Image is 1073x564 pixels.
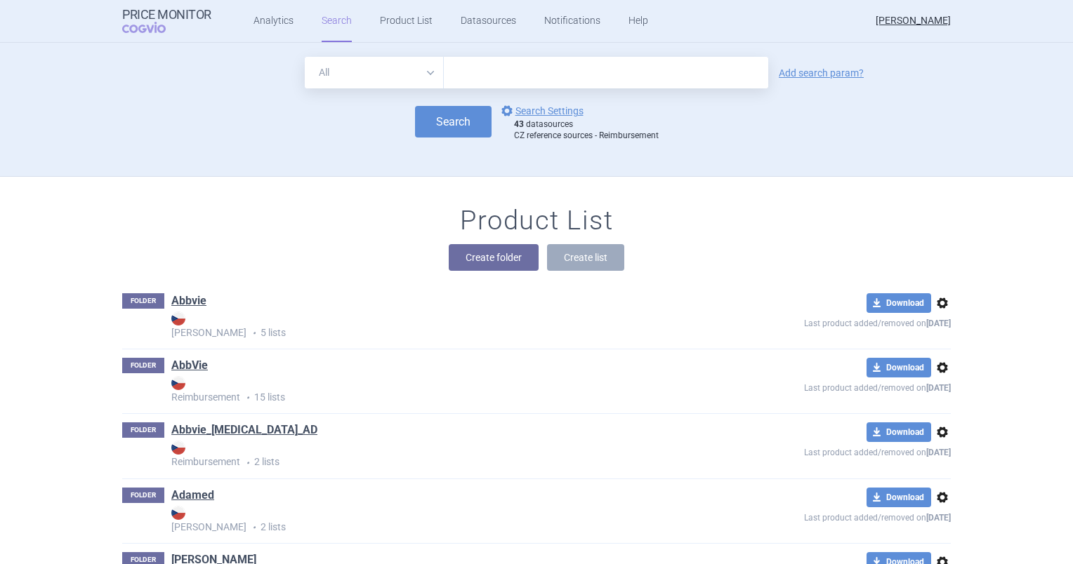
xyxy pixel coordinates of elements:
i: • [246,521,261,535]
img: CZ [171,506,185,520]
i: • [240,391,254,405]
img: CZ [171,311,185,325]
button: Download [867,488,931,507]
strong: [DATE] [926,448,951,457]
img: CZ [171,376,185,390]
i: • [246,326,261,340]
strong: [PERSON_NAME] [171,311,702,338]
a: Adamed [171,488,214,503]
p: FOLDER [122,488,164,503]
strong: [DATE] [926,383,951,393]
i: • [240,456,254,470]
img: CZ [171,441,185,455]
a: AbbVie [171,358,208,373]
button: Search [415,106,492,137]
h1: Abbvie_Rinvoq_AD [171,422,317,441]
p: Last product added/removed on [702,313,951,330]
button: Download [867,358,931,377]
button: Create list [547,244,624,271]
strong: [PERSON_NAME] [171,506,702,532]
a: Add search param? [779,68,864,78]
p: 5 lists [171,311,702,340]
p: Last product added/removed on [702,507,951,525]
a: Search Settings [499,102,584,119]
button: Download [867,293,931,313]
p: Last product added/removed on [702,442,951,459]
div: datasources CZ reference sources - Reimbursement [514,119,659,141]
p: 2 lists [171,506,702,535]
strong: [DATE] [926,513,951,523]
span: COGVIO [122,22,185,33]
strong: 43 [514,119,524,129]
h1: Adamed [171,488,214,506]
a: Abbvie [171,293,206,309]
p: FOLDER [122,358,164,373]
h1: AbbVie [171,358,208,376]
a: Abbvie_[MEDICAL_DATA]_AD [171,422,317,438]
h1: Abbvie [171,293,206,311]
button: Download [867,422,931,442]
strong: Reimbursement [171,441,702,467]
button: Create folder [449,244,539,271]
strong: Reimbursement [171,376,702,403]
p: FOLDER [122,422,164,438]
p: 15 lists [171,376,702,405]
a: Price MonitorCOGVIO [122,8,211,34]
p: Last product added/removed on [702,377,951,395]
strong: Price Monitor [122,8,211,22]
strong: [DATE] [926,318,951,328]
p: 2 lists [171,441,702,469]
p: FOLDER [122,293,164,309]
h1: Product List [460,205,613,237]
